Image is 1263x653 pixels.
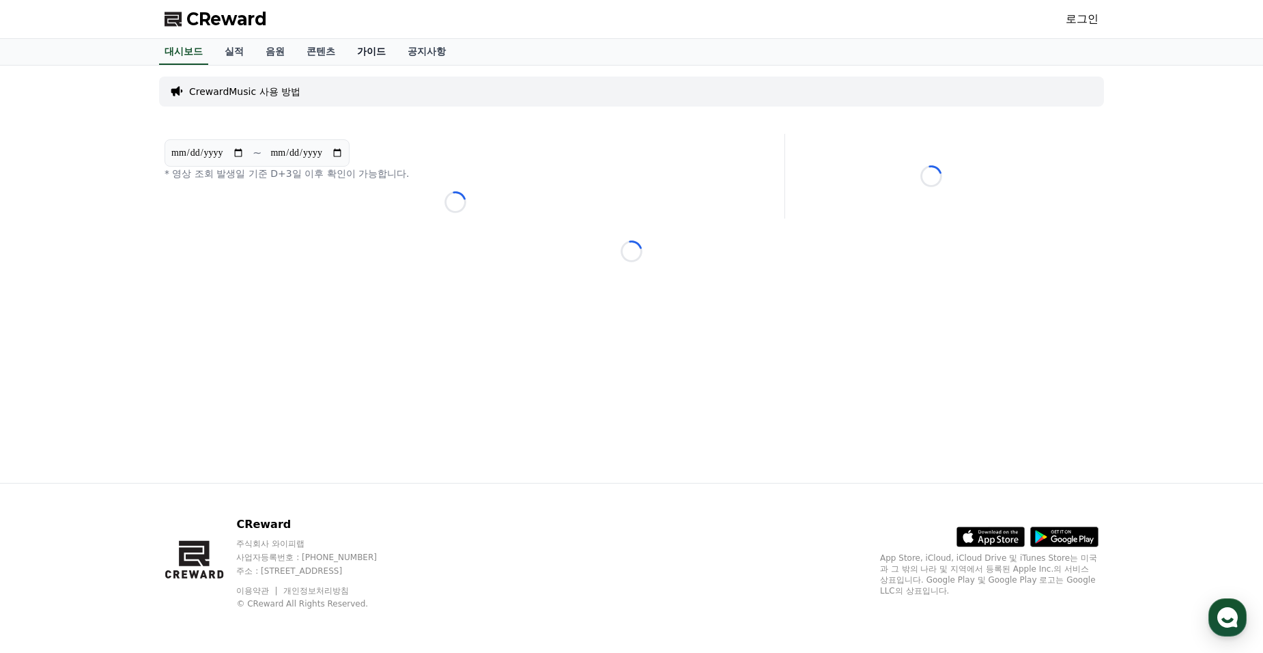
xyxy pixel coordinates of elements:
[346,39,397,65] a: 가이드
[255,39,296,65] a: 음원
[880,553,1098,596] p: App Store, iCloud, iCloud Drive 및 iTunes Store는 미국과 그 밖의 나라 및 지역에서 등록된 Apple Inc.의 서비스 상표입니다. Goo...
[186,8,267,30] span: CReward
[236,538,403,549] p: 주식회사 와이피랩
[236,552,403,563] p: 사업자등록번호 : [PHONE_NUMBER]
[214,39,255,65] a: 실적
[125,454,141,465] span: 대화
[283,586,349,596] a: 개인정보처리방침
[189,85,300,98] a: CrewardMusic 사용 방법
[236,586,279,596] a: 이용약관
[159,39,208,65] a: 대시보드
[211,454,227,464] span: 설정
[236,516,403,533] p: CReward
[397,39,457,65] a: 공지사항
[253,145,261,161] p: ~
[1066,11,1098,27] a: 로그인
[165,8,267,30] a: CReward
[165,167,746,180] p: * 영상 조회 발생일 기준 D+3일 이후 확인이 가능합니다.
[43,454,51,464] span: 홈
[296,39,346,65] a: 콘텐츠
[236,566,403,576] p: 주소 : [STREET_ADDRESS]
[236,598,403,609] p: © CReward All Rights Reserved.
[4,433,90,467] a: 홈
[176,433,262,467] a: 설정
[90,433,176,467] a: 대화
